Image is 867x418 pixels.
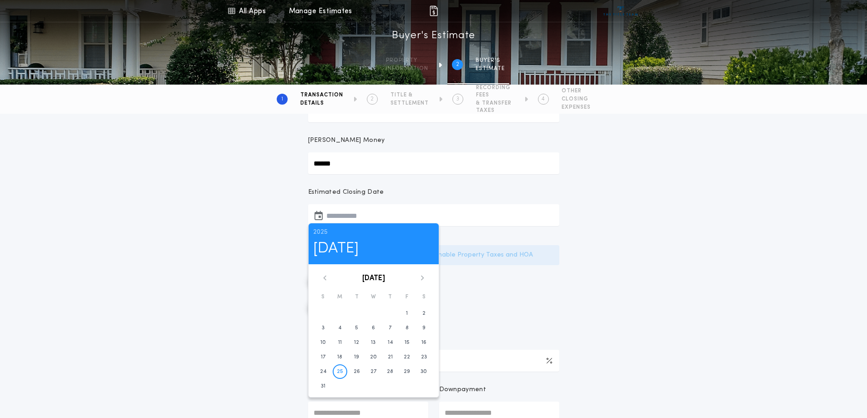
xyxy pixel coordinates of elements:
h2: 2 [370,96,374,103]
time: 27 [370,368,376,375]
button: 23 [416,350,431,364]
div: M [331,292,348,302]
time: 28 [387,368,393,375]
button: 9 [416,321,431,335]
button: 6 [366,321,380,335]
time: 7 [389,324,391,332]
div: S [416,292,432,302]
button: 10 [316,335,330,350]
time: 13 [371,339,375,346]
button: 17 [316,350,330,364]
h2: 4 [542,96,545,103]
button: 28 [383,364,397,379]
button: [DATE] [362,273,385,284]
time: 12 [354,339,359,346]
time: 31 [321,383,325,390]
div: S [315,292,332,302]
button: 20 [366,350,380,364]
time: 3 [322,324,324,332]
time: 21 [388,353,393,361]
span: TITLE & [390,91,429,99]
h2: 1 [281,96,283,103]
h2: 3 [456,96,459,103]
span: information [386,65,428,72]
span: Property [386,57,428,64]
time: 6 [372,324,375,332]
button: 19 [350,350,364,364]
button: 4 [333,321,347,335]
button: 7 [383,321,397,335]
p: Estimated Closing Date [308,188,559,197]
time: 1 [406,310,408,317]
time: 17 [321,353,325,361]
span: & TRANSFER TAXES [476,100,514,114]
time: 23 [421,353,427,361]
time: 5 [355,324,358,332]
span: EXPENSES [562,104,591,111]
p: Downpayment [439,385,487,394]
button: 18 [333,350,347,364]
button: 2 [416,306,431,321]
time: 22 [404,353,410,361]
button: 24 [316,364,330,379]
button: 21 [383,350,397,364]
input: [PERSON_NAME] Money [308,152,559,174]
button: 15 [400,335,414,350]
span: OTHER [562,87,591,95]
time: 4 [338,324,341,332]
span: BUYER'S [476,57,505,64]
span: TRANSACTION [300,91,343,99]
span: DETAILS [300,100,343,107]
time: 11 [338,339,342,346]
button: 27 [366,364,380,379]
img: img [428,5,439,16]
time: 20 [370,353,377,361]
p: 2025 [313,228,434,237]
button: 25 [333,364,347,379]
time: 18 [337,353,342,361]
time: 14 [388,339,393,346]
button: 30 [416,364,431,379]
time: 15 [405,339,410,346]
time: 29 [404,368,410,375]
span: CLOSING [562,96,591,103]
button: 12 [350,335,364,350]
time: 8 [406,324,409,332]
div: W [365,292,382,302]
time: 2 [422,310,426,317]
span: SETTLEMENT [390,100,429,107]
span: ESTIMATE [476,65,505,72]
button: 11 [333,335,347,350]
div: T [348,292,365,302]
button: 31 [316,379,330,393]
div: F [399,292,416,302]
button: 3 [316,321,330,335]
time: 24 [320,368,326,375]
p: [PERSON_NAME] Money [308,136,385,145]
button: 14 [383,335,397,350]
button: 8 [400,321,414,335]
button: 29 [400,364,414,379]
time: 19 [354,353,359,361]
div: T [382,292,399,302]
time: 9 [422,324,426,332]
h1: Buyer's Estimate [392,29,475,43]
button: 16 [416,335,431,350]
time: 30 [421,368,427,375]
time: 26 [354,368,360,375]
span: RECORDING FEES [476,84,514,99]
h1: [DATE] [313,237,434,260]
h2: 2 [456,61,459,68]
button: 5 [350,321,364,335]
button: 1 [400,306,414,321]
img: vs-icon [603,6,638,15]
button: 26 [350,364,364,379]
time: 25 [337,368,343,375]
button: 13 [366,335,380,350]
button: 22 [400,350,414,364]
time: 16 [421,339,426,346]
time: 10 [320,339,326,346]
